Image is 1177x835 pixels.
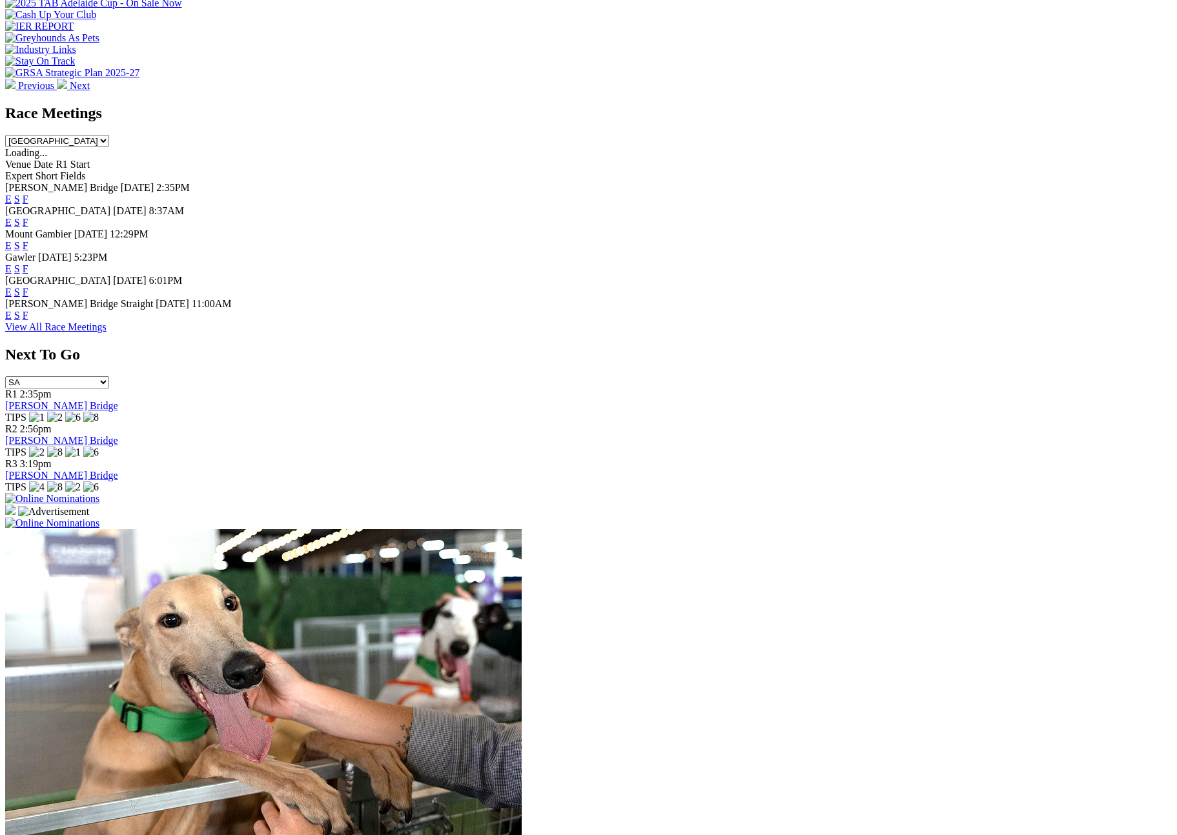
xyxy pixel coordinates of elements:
span: 12:29PM [110,228,148,239]
a: [PERSON_NAME] Bridge [5,435,118,446]
span: 11:00AM [192,298,232,309]
span: 2:56pm [20,423,52,434]
img: chevron-right-pager-white.svg [57,79,67,89]
a: E [5,217,12,228]
span: [GEOGRAPHIC_DATA] [5,275,110,286]
span: Previous [18,80,54,91]
span: Mount Gambier [5,228,72,239]
span: Loading... [5,147,47,158]
img: 2 [29,447,45,458]
img: Stay On Track [5,55,75,67]
span: Date [34,159,53,170]
span: Fields [60,170,85,181]
a: [PERSON_NAME] Bridge [5,470,118,481]
img: 8 [47,447,63,458]
span: Next [70,80,90,91]
a: S [14,287,20,297]
img: 15187_Greyhounds_GreysPlayCentral_Resize_SA_WebsiteBanner_300x115_2025.jpg [5,505,15,515]
img: 8 [83,412,99,423]
img: GRSA Strategic Plan 2025-27 [5,67,139,79]
span: TIPS [5,481,26,492]
a: F [23,310,28,321]
h2: Next To Go [5,346,1172,363]
span: Expert [5,170,33,181]
a: F [23,263,28,274]
span: [PERSON_NAME] Bridge [5,182,118,193]
span: R3 [5,458,17,469]
img: Cash Up Your Club [5,9,96,21]
h2: Race Meetings [5,105,1172,122]
a: S [14,240,20,251]
img: 6 [83,447,99,458]
span: [DATE] [74,228,108,239]
span: 3:19pm [20,458,52,469]
span: 5:23PM [74,252,108,263]
span: 2:35pm [20,388,52,399]
img: 8 [47,481,63,493]
a: F [23,194,28,205]
span: [DATE] [121,182,154,193]
img: 1 [29,412,45,423]
img: 1 [65,447,81,458]
img: 6 [65,412,81,423]
a: F [23,217,28,228]
span: 6:01PM [149,275,183,286]
span: [GEOGRAPHIC_DATA] [5,205,110,216]
a: E [5,194,12,205]
a: E [5,287,12,297]
span: 8:37AM [149,205,184,216]
span: [PERSON_NAME] Bridge Straight [5,298,153,309]
img: chevron-left-pager-white.svg [5,79,15,89]
img: Industry Links [5,44,76,55]
span: [DATE] [113,275,147,286]
a: S [14,263,20,274]
span: Short [36,170,58,181]
img: 2 [47,412,63,423]
a: Next [57,80,90,91]
span: [DATE] [38,252,72,263]
span: TIPS [5,412,26,423]
img: IER REPORT [5,21,74,32]
img: 2 [65,481,81,493]
span: Venue [5,159,31,170]
img: Online Nominations [5,493,99,505]
img: 4 [29,481,45,493]
a: S [14,194,20,205]
img: Greyhounds As Pets [5,32,99,44]
a: F [23,287,28,297]
span: R2 [5,423,17,434]
span: 2:35PM [156,182,190,193]
span: R1 Start [56,159,90,170]
img: 6 [83,481,99,493]
span: R1 [5,388,17,399]
a: S [14,217,20,228]
a: E [5,310,12,321]
a: E [5,240,12,251]
a: View All Race Meetings [5,321,107,332]
span: TIPS [5,447,26,458]
a: S [14,310,20,321]
span: Gawler [5,252,36,263]
a: [PERSON_NAME] Bridge [5,400,118,411]
a: Previous [5,80,57,91]
a: E [5,263,12,274]
img: Advertisement [18,506,89,518]
img: Online Nominations [5,518,99,529]
a: F [23,240,28,251]
span: [DATE] [113,205,147,216]
span: [DATE] [156,298,189,309]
